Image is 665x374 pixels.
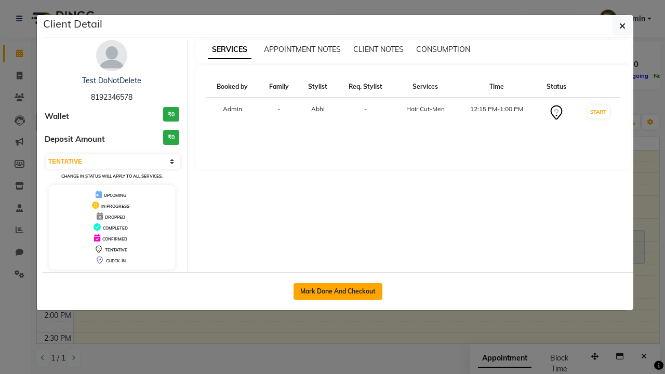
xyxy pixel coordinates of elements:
span: CONSUMPTION [416,45,470,54]
span: SERVICES [208,41,251,59]
td: - [259,98,299,128]
th: Booked by [206,76,259,98]
h3: ₹0 [163,130,179,145]
span: IN PROGRESS [101,204,129,209]
button: START [588,105,609,118]
th: Time [457,76,537,98]
h3: ₹0 [163,107,179,122]
small: Change in status will apply to all services. [61,173,163,179]
td: 12:15 PM-1:00 PM [457,98,537,128]
span: CHECK-IN [106,258,126,263]
span: APPOINTMENT NOTES [264,45,341,54]
span: Abhi [311,105,325,113]
th: Req. Stylist [337,76,394,98]
span: Deposit Amount [45,133,105,145]
h5: Client Detail [43,16,102,32]
span: COMPLETED [103,225,128,231]
a: Test DoNotDelete [82,76,141,85]
div: Hair Cut-Men [401,104,450,114]
button: Mark Done And Checkout [294,283,382,300]
img: avatar [96,40,127,71]
th: Stylist [299,76,338,98]
th: Status [537,76,576,98]
span: Wallet [45,111,69,123]
span: DROPPED [105,215,125,220]
span: 8192346578 [91,92,132,102]
td: Admin [206,98,259,128]
th: Services [394,76,457,98]
th: Family [259,76,299,98]
span: CONFIRMED [102,236,127,242]
span: TENTATIVE [105,247,127,252]
span: UPCOMING [104,193,126,198]
span: CLIENT NOTES [353,45,404,54]
td: - [337,98,394,128]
